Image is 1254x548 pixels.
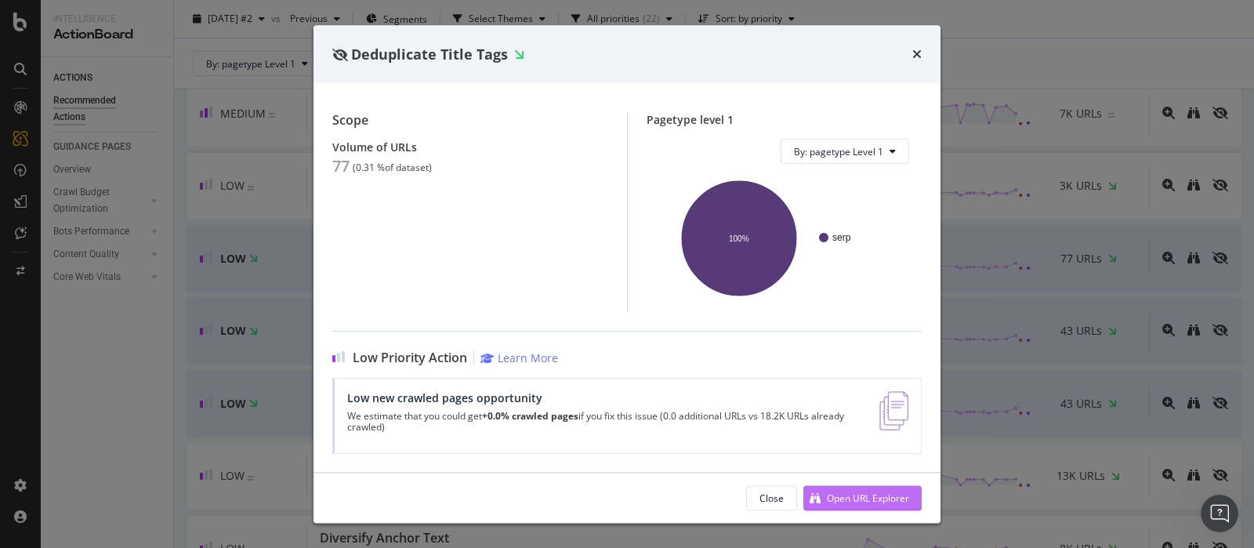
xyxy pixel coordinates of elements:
[729,234,749,243] text: 100%
[480,351,558,366] a: Learn More
[803,485,922,510] button: Open URL Explorer
[794,145,883,158] span: By: pagetype Level 1
[879,392,908,431] img: e5DMFwAAAABJRU5ErkJggg==
[332,158,350,176] div: 77
[912,44,922,64] div: times
[347,392,861,405] div: Low new crawled pages opportunity
[482,410,578,423] strong: +0.0% crawled pages
[332,141,608,154] div: Volume of URLs
[781,140,909,165] button: By: pagetype Level 1
[832,233,851,244] text: serp
[347,412,861,434] p: We estimate that you could get if you fix this issue (0.0 additional URLs vs 18.2K URLs already c...
[353,163,432,174] div: ( 0.31 % of dataset )
[659,177,902,300] svg: A chart.
[332,48,348,60] div: eye-slash
[353,351,467,366] span: Low Priority Action
[498,351,558,366] div: Learn More
[332,114,608,129] div: Scope
[1201,495,1238,532] iframe: Intercom live chat
[759,491,784,504] div: Close
[827,491,909,504] div: Open URL Explorer
[746,485,797,510] button: Close
[351,44,508,63] span: Deduplicate Title Tags
[313,25,940,523] div: modal
[647,114,922,127] div: Pagetype level 1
